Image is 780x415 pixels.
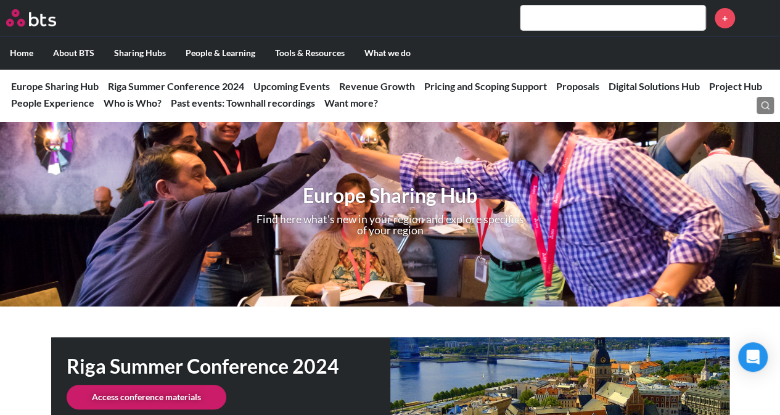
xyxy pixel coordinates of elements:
a: Upcoming Events [253,80,330,92]
a: Want more? [324,97,378,109]
a: + [715,8,735,28]
a: Go home [6,9,79,27]
a: Who is Who? [104,97,162,109]
a: Profile [744,3,774,33]
h1: Europe Sharing Hub [222,182,558,210]
h1: Riga Summer Conference 2024 [67,353,390,380]
label: What we do [355,37,421,69]
a: People Experience [11,97,94,109]
a: Past events: Townhall recordings [171,97,315,109]
label: People & Learning [176,37,265,69]
a: Pricing and Scoping Support [424,80,547,92]
a: Europe Sharing Hub [11,80,99,92]
img: Gillian McCarron [744,3,774,33]
label: Tools & Resources [265,37,355,69]
div: Open Intercom Messenger [738,342,768,372]
a: Digital Solutions Hub [609,80,700,92]
a: Revenue Growth [339,80,415,92]
p: Find here what's new in your region and explore specifics of your region [256,214,525,236]
label: About BTS [43,37,104,69]
a: Project Hub [709,80,762,92]
a: Riga Summer Conference 2024 [108,80,244,92]
label: Sharing Hubs [104,37,176,69]
a: Access conference materials [67,385,226,409]
img: BTS Logo [6,9,56,27]
a: Proposals [556,80,599,92]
